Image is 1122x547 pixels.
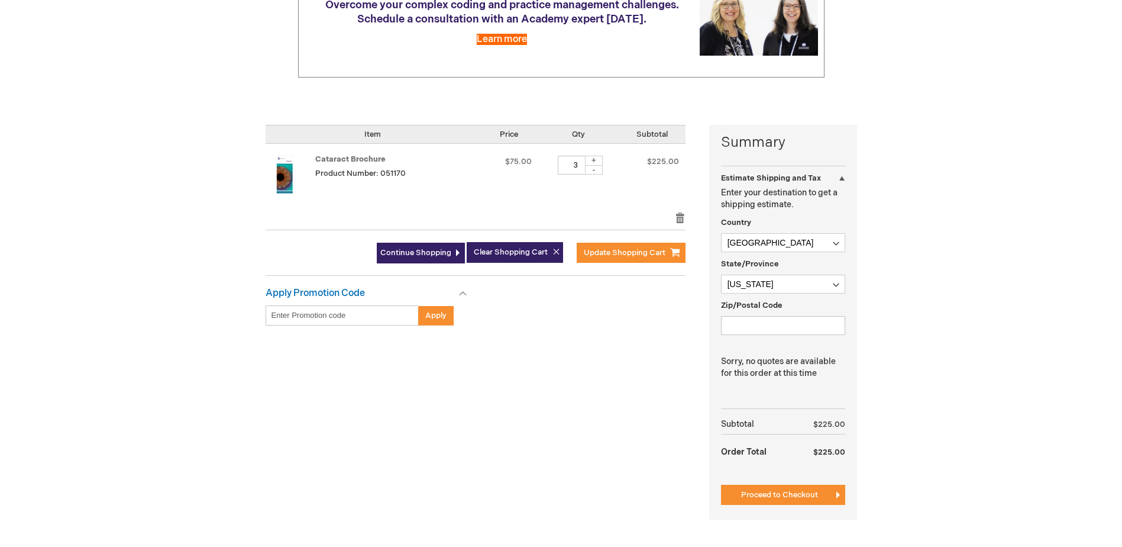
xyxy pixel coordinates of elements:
[477,34,527,45] a: Learn more
[721,356,845,379] p: Sorry, no quotes are available for this order at this time
[813,448,845,457] span: $225.00
[813,420,845,429] span: $225.00
[377,243,465,263] a: Continue Shopping
[584,248,665,258] span: Update Shopping Cart
[266,156,303,194] img: Cataract Brochure
[558,156,593,175] input: Qty
[721,133,845,153] strong: Summary
[585,165,603,175] div: -
[425,311,447,320] span: Apply
[418,305,454,326] button: Apply
[315,155,386,164] a: Cataract Brochure
[572,130,585,139] span: Qty
[721,301,783,310] span: Zip/Postal Code
[721,173,821,183] strong: Estimate Shipping and Tax
[266,288,365,299] strong: Apply Promotion Code
[577,243,686,263] button: Update Shopping Cart
[721,441,767,462] strong: Order Total
[721,259,779,269] span: State/Province
[266,156,315,201] a: Cataract Brochure
[500,130,518,139] span: Price
[505,157,532,166] span: $75.00
[364,130,381,139] span: Item
[474,247,548,257] span: Clear Shopping Cart
[721,485,845,505] button: Proceed to Checkout
[741,490,818,500] span: Proceed to Checkout
[721,415,791,435] th: Subtotal
[721,218,751,227] span: Country
[647,157,679,166] span: $225.00
[380,248,451,258] span: Continue Shopping
[585,156,603,166] div: +
[266,305,419,326] input: Enter Promotion code
[315,169,406,178] span: Product Number: 051170
[467,242,563,263] button: Clear Shopping Cart
[636,130,668,139] span: Subtotal
[721,187,845,211] p: Enter your destination to get a shipping estimate.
